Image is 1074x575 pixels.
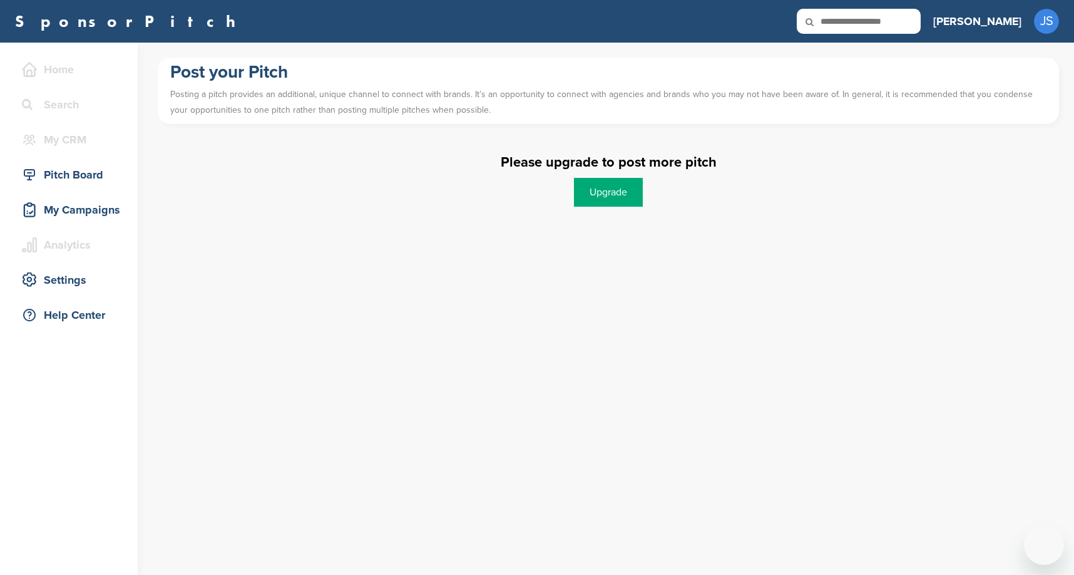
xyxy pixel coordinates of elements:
[19,199,125,221] div: My Campaigns
[170,61,1046,83] h1: Post your Pitch
[933,13,1021,30] h3: [PERSON_NAME]
[19,128,125,151] div: My CRM
[13,90,125,119] a: Search
[19,58,125,81] div: Home
[501,154,717,170] label: Please upgrade to post more pitch
[13,266,125,294] a: Settings
[574,178,643,207] a: Upgrade
[19,269,125,291] div: Settings
[13,195,125,224] a: My Campaigns
[13,125,125,154] a: My CRM
[19,304,125,326] div: Help Center
[13,160,125,189] a: Pitch Board
[13,55,125,84] a: Home
[170,83,1046,121] p: Posting a pitch provides an additional, unique channel to connect with brands. It’s an opportunit...
[15,13,243,29] a: SponsorPitch
[13,231,125,259] a: Analytics
[19,163,125,186] div: Pitch Board
[13,301,125,329] a: Help Center
[19,93,125,116] div: Search
[1024,525,1064,565] iframe: Button to launch messaging window
[19,234,125,256] div: Analytics
[1034,9,1059,34] span: JS
[933,8,1021,35] a: [PERSON_NAME]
